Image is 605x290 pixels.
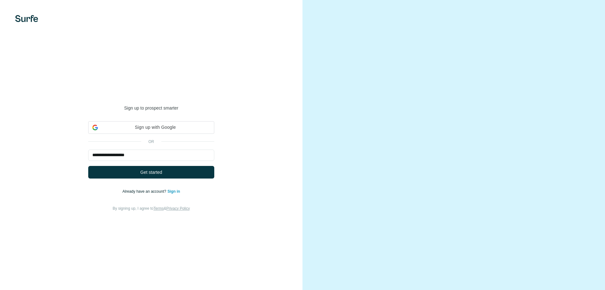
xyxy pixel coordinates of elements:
[88,121,214,134] div: Sign up with Google
[88,105,214,111] p: Sign up to prospect smarter
[88,78,214,104] h1: Welcome to [GEOGRAPHIC_DATA]
[141,139,161,145] p: or
[113,206,190,211] span: By signing up, I agree to &
[101,124,210,131] span: Sign up with Google
[140,169,162,175] span: Get started
[167,189,180,194] a: Sign in
[15,15,38,22] img: Surfe's logo
[123,189,168,194] span: Already have an account?
[88,166,214,179] button: Get started
[153,206,164,211] a: Terms
[166,206,190,211] a: Privacy Policy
